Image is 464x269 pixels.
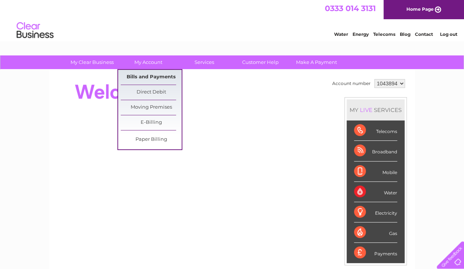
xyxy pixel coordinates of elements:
a: Water [334,31,348,37]
div: LIVE [358,106,374,113]
a: Services [174,55,235,69]
a: Bills and Payments [121,70,182,85]
td: Account number [330,77,372,90]
a: Make A Payment [286,55,347,69]
a: Customer Help [230,55,291,69]
a: Paper Billing [121,132,182,147]
div: Telecoms [354,120,397,141]
div: Clear Business is a trading name of Verastar Limited (registered in [GEOGRAPHIC_DATA] No. 3667643... [58,4,407,36]
a: E-Billing [121,115,182,130]
img: logo.png [16,19,54,42]
div: Electricity [354,202,397,222]
div: Broadband [354,141,397,161]
a: My Account [118,55,179,69]
a: Log out [440,31,457,37]
a: Moving Premises [121,100,182,115]
div: Mobile [354,161,397,182]
a: Blog [400,31,410,37]
div: Payments [354,243,397,263]
a: My Clear Business [62,55,123,69]
a: Contact [415,31,433,37]
a: Telecoms [373,31,395,37]
div: Water [354,182,397,202]
a: 0333 014 3131 [325,4,376,13]
div: MY SERVICES [347,99,405,120]
a: Energy [353,31,369,37]
div: Gas [354,222,397,243]
a: Direct Debit [121,85,182,100]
